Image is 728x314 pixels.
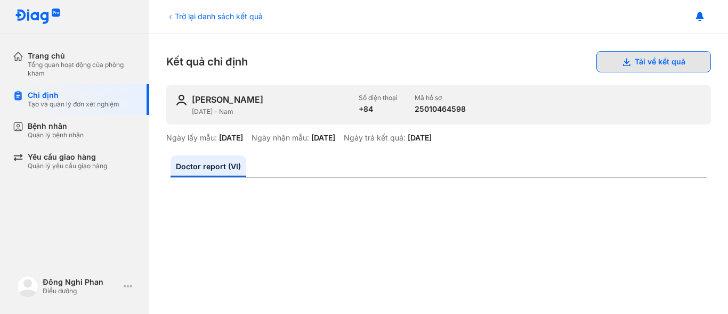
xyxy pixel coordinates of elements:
div: Ngày trả kết quả: [344,133,406,143]
div: [PERSON_NAME] [192,94,263,105]
div: Chỉ định [28,90,119,100]
div: Điều dưỡng [43,287,119,295]
div: Quản lý bệnh nhân [28,131,84,139]
div: [DATE] - Nam [192,108,350,116]
img: logo [15,9,61,25]
div: Kết quả chỉ định [166,51,711,72]
div: Bệnh nhân [28,121,84,131]
a: Doctor report (VI) [171,155,246,177]
div: Ngày lấy mẫu: [166,133,217,143]
div: [DATE] [219,133,243,143]
button: Tải về kết quả [596,51,711,72]
div: 25010464598 [415,104,466,114]
div: Mã hồ sơ [415,94,466,102]
div: Trang chủ [28,51,136,61]
div: Tổng quan hoạt động của phòng khám [28,61,136,78]
div: +84 [359,104,398,114]
div: Tạo và quản lý đơn xét nghiệm [28,100,119,109]
div: Đông Nghi Phan [43,277,119,287]
div: Số điện thoại [359,94,398,102]
div: Ngày nhận mẫu: [252,133,309,143]
img: user-icon [175,94,188,106]
div: [DATE] [408,133,432,143]
img: logo [17,276,38,297]
div: Yêu cầu giao hàng [28,152,107,162]
div: Trở lại danh sách kết quả [166,11,263,22]
div: Quản lý yêu cầu giao hàng [28,162,107,170]
div: [DATE] [311,133,335,143]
